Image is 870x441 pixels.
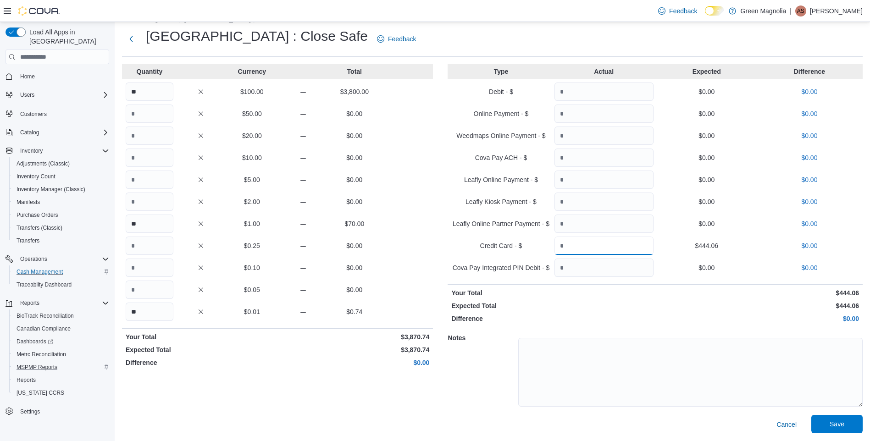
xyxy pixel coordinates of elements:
[760,241,859,250] p: $0.00
[331,175,378,184] p: $0.00
[13,310,109,321] span: BioTrack Reconciliation
[17,211,58,219] span: Purchase Orders
[760,219,859,228] p: $0.00
[13,222,66,233] a: Transfers (Classic)
[17,268,63,276] span: Cash Management
[17,254,109,265] span: Operations
[451,263,550,272] p: Cova Pay Integrated PIN Debit - $
[451,87,550,96] p: Debit - $
[9,157,113,170] button: Adjustments (Classic)
[657,153,756,162] p: $0.00
[13,184,89,195] a: Inventory Manager (Classic)
[126,215,173,233] input: Quantity
[331,219,378,228] p: $70.00
[17,298,43,309] button: Reports
[20,255,47,263] span: Operations
[9,374,113,386] button: Reports
[13,310,78,321] a: BioTrack Reconciliation
[760,67,859,76] p: Difference
[657,219,756,228] p: $0.00
[13,279,75,290] a: Traceabilty Dashboard
[373,30,420,48] a: Feedback
[451,301,653,310] p: Expected Total
[17,145,46,156] button: Inventory
[830,419,844,429] span: Save
[126,67,173,76] p: Quantity
[797,6,804,17] span: AS
[13,375,109,386] span: Reports
[228,241,276,250] p: $0.25
[554,149,654,167] input: Quantity
[554,193,654,211] input: Quantity
[13,387,109,398] span: Washington CCRS
[9,196,113,209] button: Manifests
[2,107,113,120] button: Customers
[331,197,378,206] p: $0.00
[451,67,550,76] p: Type
[773,415,800,434] button: Cancel
[9,361,113,374] button: MSPMP Reports
[554,67,654,76] p: Actual
[669,6,697,16] span: Feedback
[18,6,60,16] img: Cova
[554,237,654,255] input: Quantity
[760,263,859,272] p: $0.00
[451,175,550,184] p: Leafly Online Payment - $
[13,184,109,195] span: Inventory Manager (Classic)
[13,197,109,208] span: Manifests
[20,91,34,99] span: Users
[228,175,276,184] p: $5.00
[20,408,40,415] span: Settings
[13,171,59,182] a: Inventory Count
[810,6,863,17] p: [PERSON_NAME]
[17,198,40,206] span: Manifests
[13,336,57,347] a: Dashboards
[331,67,378,76] p: Total
[228,197,276,206] p: $2.00
[13,349,70,360] a: Metrc Reconciliation
[17,186,85,193] span: Inventory Manager (Classic)
[13,197,44,208] a: Manifests
[331,307,378,316] p: $0.74
[331,285,378,294] p: $0.00
[9,170,113,183] button: Inventory Count
[451,153,550,162] p: Cova Pay ACH - $
[657,288,859,298] p: $444.06
[13,279,109,290] span: Traceabilty Dashboard
[17,127,43,138] button: Catalog
[17,325,71,332] span: Canadian Compliance
[17,89,109,100] span: Users
[228,285,276,294] p: $0.05
[331,87,378,96] p: $3,800.00
[811,415,863,433] button: Save
[451,109,550,118] p: Online Payment - $
[331,263,378,272] p: $0.00
[13,375,39,386] a: Reports
[146,27,368,45] h1: [GEOGRAPHIC_DATA] : Close Safe
[657,67,756,76] p: Expected
[9,265,113,278] button: Cash Management
[9,183,113,196] button: Inventory Manager (Classic)
[554,105,654,123] input: Quantity
[2,126,113,139] button: Catalog
[13,222,109,233] span: Transfers (Classic)
[17,71,39,82] a: Home
[20,299,39,307] span: Reports
[13,158,109,169] span: Adjustments (Classic)
[17,298,109,309] span: Reports
[126,345,276,354] p: Expected Total
[17,376,36,384] span: Reports
[13,362,61,373] a: MSPMP Reports
[657,109,756,118] p: $0.00
[657,263,756,272] p: $0.00
[554,83,654,101] input: Quantity
[13,235,109,246] span: Transfers
[554,127,654,145] input: Quantity
[17,254,51,265] button: Operations
[760,87,859,96] p: $0.00
[2,405,113,418] button: Settings
[13,266,66,277] a: Cash Management
[9,209,113,221] button: Purchase Orders
[451,314,653,323] p: Difference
